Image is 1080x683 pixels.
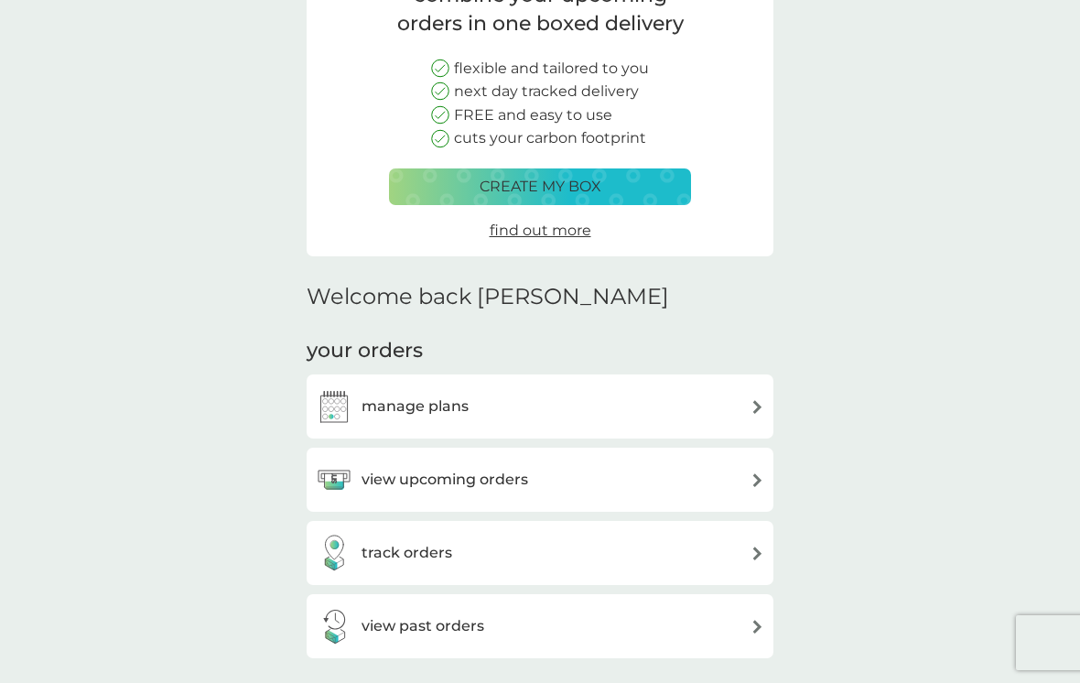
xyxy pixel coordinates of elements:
[362,468,528,492] h3: view upcoming orders
[454,126,646,150] p: cuts your carbon footprint
[307,337,423,365] h3: your orders
[480,175,601,199] p: create my box
[362,395,469,418] h3: manage plans
[389,168,691,205] button: create my box
[751,620,764,634] img: arrow right
[490,222,591,239] span: find out more
[454,103,612,127] p: FREE and easy to use
[307,284,669,310] h2: Welcome back [PERSON_NAME]
[751,473,764,487] img: arrow right
[490,219,591,243] a: find out more
[362,541,452,565] h3: track orders
[751,400,764,414] img: arrow right
[454,80,639,103] p: next day tracked delivery
[362,614,484,638] h3: view past orders
[454,57,649,81] p: flexible and tailored to you
[751,547,764,560] img: arrow right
